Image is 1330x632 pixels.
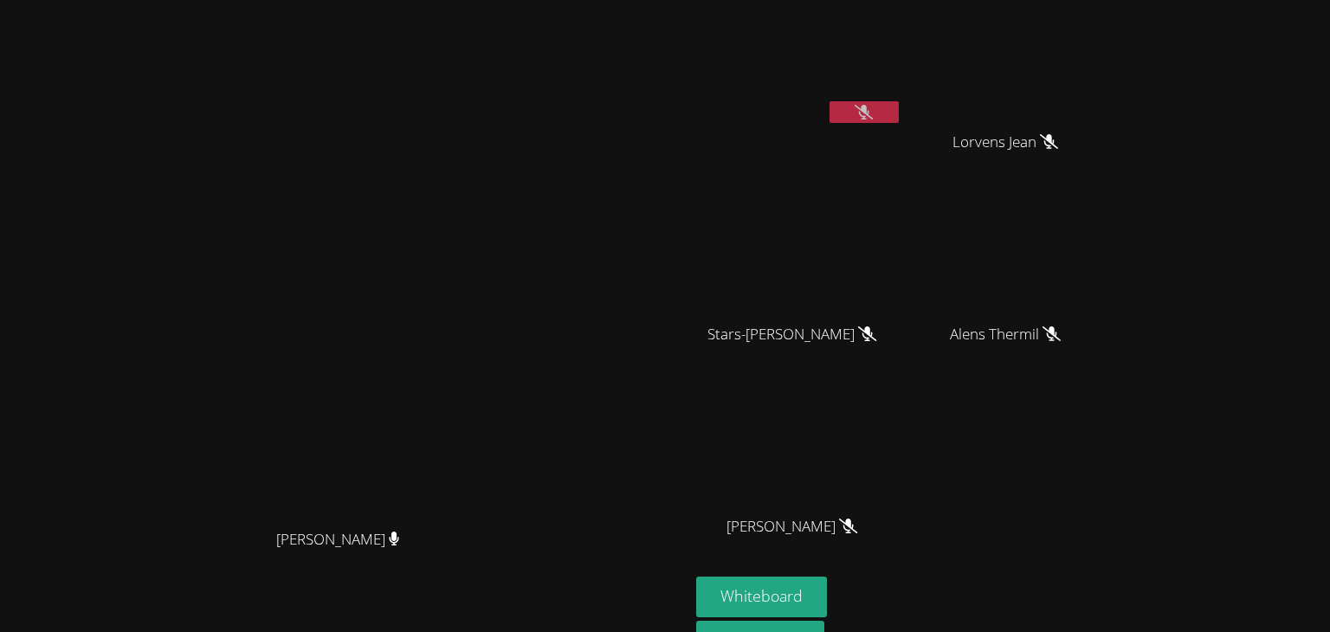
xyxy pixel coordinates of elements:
[276,527,400,552] span: [PERSON_NAME]
[696,577,827,617] button: Whiteboard
[950,322,1061,347] span: Alens Thermil
[707,322,876,347] span: Stars-[PERSON_NAME]
[726,514,857,539] span: [PERSON_NAME]
[952,130,1058,155] span: Lorvens Jean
